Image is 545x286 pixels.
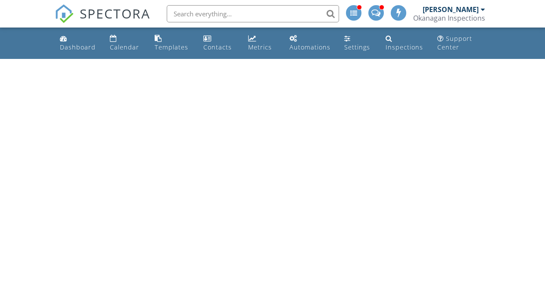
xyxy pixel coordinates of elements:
a: Calendar [106,31,144,55]
a: Settings [341,31,375,55]
a: Automations (Advanced) [286,31,334,55]
div: Calendar [110,43,139,51]
div: Contacts [203,43,232,51]
a: Contacts [200,31,238,55]
a: Metrics [245,31,279,55]
input: Search everything... [167,5,339,22]
a: Templates [151,31,193,55]
div: [PERSON_NAME] [423,5,479,14]
div: Dashboard [60,43,96,51]
div: Automations [290,43,330,51]
div: Metrics [248,43,272,51]
div: Settings [344,43,370,51]
div: Templates [155,43,188,51]
span: SPECTORA [80,4,150,22]
div: Inspections [386,43,423,51]
div: Okanagan Inspections [413,14,485,22]
img: The Best Home Inspection Software - Spectora [55,4,74,23]
a: SPECTORA [55,12,150,30]
a: Support Center [434,31,489,55]
div: Support Center [437,34,472,51]
a: Dashboard [56,31,100,55]
a: Inspections [382,31,427,55]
